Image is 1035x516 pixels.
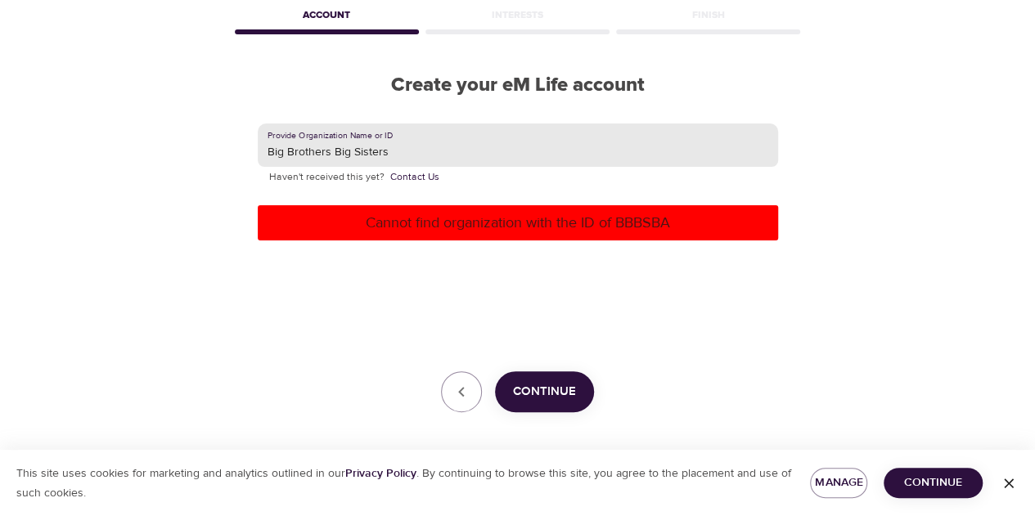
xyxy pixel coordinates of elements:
[269,169,767,186] p: Haven't received this yet?
[495,371,594,412] button: Continue
[345,466,416,481] a: Privacy Policy
[264,212,772,234] p: Cannot find organization with the ID of BBBSBA
[390,169,439,186] a: Contact Us
[513,381,576,402] span: Continue
[810,468,867,498] button: Manage
[884,468,983,498] button: Continue
[897,473,970,493] span: Continue
[232,74,804,97] h2: Create your eM Life account
[823,473,854,493] span: Manage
